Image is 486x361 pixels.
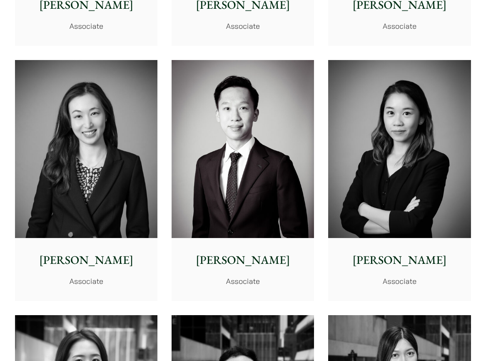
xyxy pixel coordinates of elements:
a: [PERSON_NAME] Associate [172,60,314,301]
p: Associate [178,276,307,287]
p: [PERSON_NAME] [335,251,464,269]
p: Associate [22,276,151,287]
p: [PERSON_NAME] [22,251,151,269]
p: [PERSON_NAME] [178,251,307,269]
p: Associate [178,20,307,32]
p: Associate [22,20,151,32]
a: [PERSON_NAME] Associate [15,60,157,301]
p: Associate [335,276,464,287]
p: Associate [335,20,464,32]
a: [PERSON_NAME] Associate [328,60,471,301]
